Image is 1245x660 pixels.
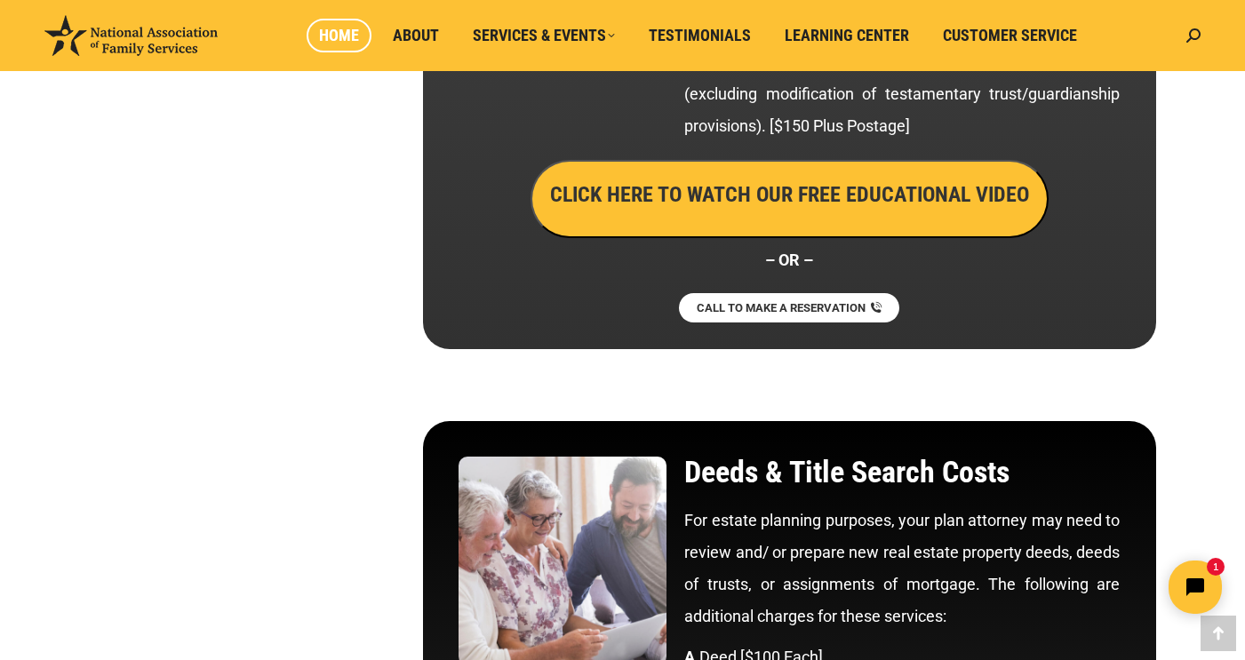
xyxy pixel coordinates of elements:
[531,187,1049,205] a: CLICK HERE TO WATCH OUR FREE EDUCATIONAL VIDEO
[772,19,922,52] a: Learning Center
[684,14,1120,142] p: Extended Family Members are also entitled to a revision, amendment or modification of their initi...
[393,26,439,45] span: About
[697,302,866,314] span: CALL TO MAKE A RESERVATION
[765,250,813,269] strong: – OR –
[531,160,1049,238] button: CLICK HERE TO WATCH OUR FREE EDUCATIONAL VIDEO
[943,26,1077,45] span: Customer Service
[319,26,359,45] span: Home
[930,19,1089,52] a: Customer Service
[473,26,615,45] span: Services & Events
[307,19,371,52] a: Home
[679,293,899,322] a: CALL TO MAKE A RESERVATION
[931,545,1237,629] iframe: Tidio Chat
[785,26,909,45] span: Learning Center
[684,505,1120,632] p: For estate planning purposes, your plan attorney may need to review and/ or prepare new real esta...
[550,179,1029,210] h3: CLICK HERE TO WATCH OUR FREE EDUCATIONAL VIDEO
[684,457,1120,487] h2: Deeds & Title Search Costs
[636,19,763,52] a: Testimonials
[380,19,451,52] a: About
[44,15,218,56] img: National Association of Family Services
[649,26,751,45] span: Testimonials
